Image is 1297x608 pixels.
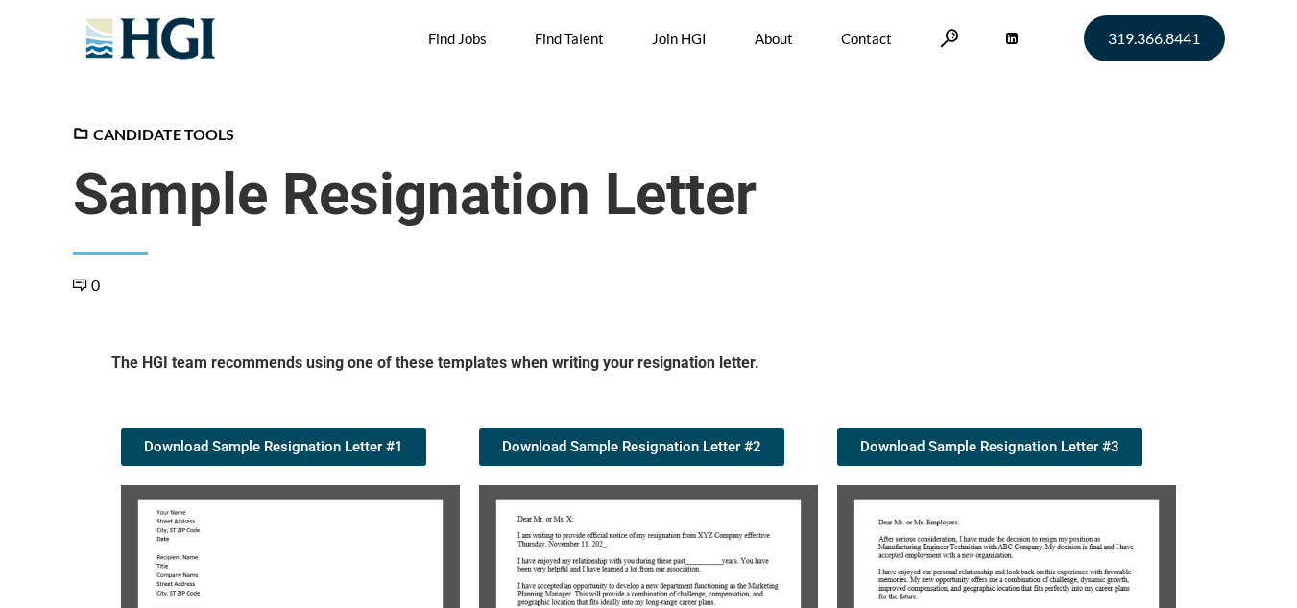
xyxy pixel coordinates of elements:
a: 319.366.8441 [1084,15,1225,61]
a: Download Sample Resignation Letter #3 [837,428,1142,466]
a: 0 [73,276,100,294]
a: Candidate Tools [73,125,234,143]
h5: The HGI team recommends using one of these templates when writing your resignation letter. [111,353,1187,380]
span: Download Sample Resignation Letter #2 [502,440,761,454]
a: Download Sample Resignation Letter #1 [121,428,426,466]
a: Download Sample Resignation Letter #2 [479,428,784,466]
span: 319.366.8441 [1108,31,1200,46]
a: Search [940,29,959,47]
span: Download Sample Resignation Letter #1 [144,440,403,454]
span: Sample Resignation Letter [73,160,1225,230]
span: Download Sample Resignation Letter #3 [860,440,1119,454]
